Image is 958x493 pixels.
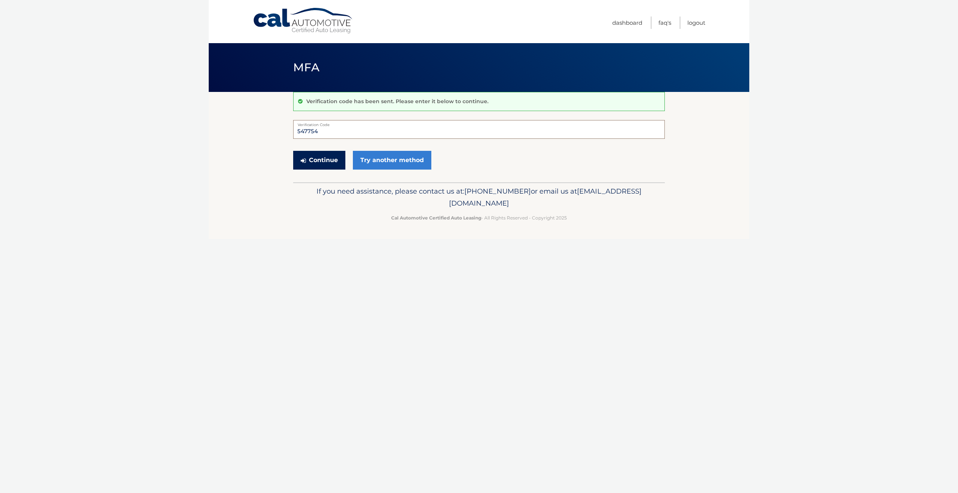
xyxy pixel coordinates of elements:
p: - All Rights Reserved - Copyright 2025 [298,214,660,222]
a: Logout [687,17,705,29]
input: Verification Code [293,120,665,139]
label: Verification Code [293,120,665,126]
a: Try another method [353,151,431,170]
a: Dashboard [612,17,642,29]
span: MFA [293,60,319,74]
span: [EMAIL_ADDRESS][DOMAIN_NAME] [449,187,642,207]
button: Continue [293,151,345,170]
span: [PHONE_NUMBER] [464,187,531,195]
p: Verification code has been sent. Please enter it below to continue. [306,98,488,105]
a: FAQ's [658,17,671,29]
p: If you need assistance, please contact us at: or email us at [298,185,660,209]
strong: Cal Automotive Certified Auto Leasing [391,215,481,221]
a: Cal Automotive [253,8,354,34]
